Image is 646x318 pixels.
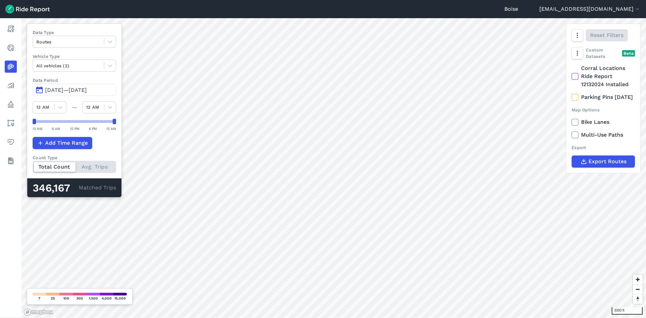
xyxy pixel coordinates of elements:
a: Policy [5,98,17,110]
a: Analyze [5,79,17,92]
span: [DATE]—[DATE] [45,87,87,93]
span: Export Routes [588,157,626,166]
label: Bike Lanes [572,118,635,126]
span: Reset Filters [590,31,623,39]
div: Count Type [33,154,116,161]
div: 346,167 [33,184,79,192]
div: Matched Trips [27,178,121,197]
div: 6 PM [89,126,97,132]
div: 3000 ft [612,307,643,315]
span: Add Time Range [45,139,88,147]
div: 12 PM [70,126,79,132]
div: — [66,103,82,111]
label: Data Period [33,77,116,83]
div: 12 AM [106,126,116,132]
button: Zoom out [633,284,643,294]
button: [DATE]—[DATE] [33,84,116,96]
a: Areas [5,117,17,129]
label: Parking Pins [DATE] [572,93,635,101]
label: Corral Locations Ride Report 12132024 Installed [572,64,635,89]
div: 6 AM [52,126,60,132]
label: Multi-Use Paths [572,131,635,139]
button: Zoom in [633,275,643,284]
a: Health [5,136,17,148]
button: Reset Filters [586,29,628,41]
a: Report [5,23,17,35]
div: 12 AM [33,126,42,132]
a: Datasets [5,155,17,167]
a: Mapbox logo [24,308,53,316]
a: Realtime [5,42,17,54]
button: Reset bearing to north [633,294,643,304]
div: Export [572,144,635,151]
div: Map Options [572,107,635,113]
button: Add Time Range [33,137,92,149]
label: Vehicle Type [33,53,116,60]
a: Boise [504,5,518,13]
button: [EMAIL_ADDRESS][DOMAIN_NAME] [539,5,641,13]
div: Beta [622,50,635,57]
button: Export Routes [572,155,635,168]
a: Heatmaps [5,61,17,73]
canvas: Map [22,18,646,318]
label: Data Type [33,29,116,36]
img: Ride Report [5,5,50,13]
div: Custom Datasets [572,47,635,60]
